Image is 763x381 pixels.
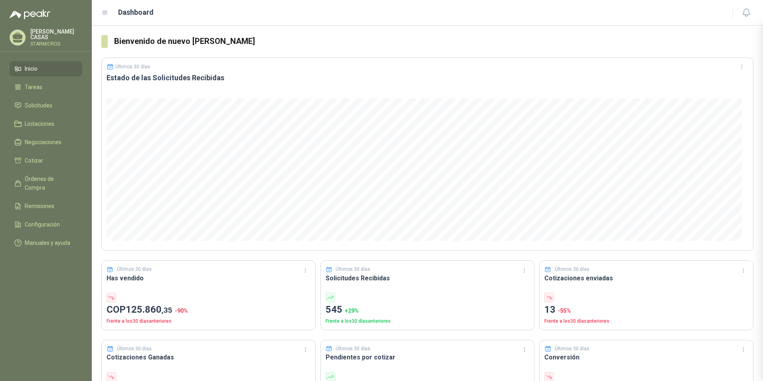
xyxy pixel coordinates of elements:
span: Licitaciones [25,119,54,128]
a: Remisiones [10,198,82,214]
h1: Dashboard [118,7,154,18]
a: Licitaciones [10,116,82,131]
a: Negociaciones [10,135,82,150]
span: Cotizar [25,156,43,165]
a: Manuales y ayuda [10,235,82,250]
a: Cotizar [10,153,82,168]
p: [PERSON_NAME] CASAS [30,29,82,40]
span: Órdenes de Compra [25,175,75,192]
span: Tareas [25,83,42,91]
a: Inicio [10,61,82,76]
a: Solicitudes [10,98,82,113]
span: Remisiones [25,202,54,210]
a: Órdenes de Compra [10,171,82,195]
p: STARMICROS [30,42,82,46]
span: Solicitudes [25,101,52,110]
span: Inicio [25,64,38,73]
span: Configuración [25,220,60,229]
span: Manuales y ayuda [25,238,70,247]
a: Configuración [10,217,82,232]
a: Tareas [10,79,82,95]
img: Logo peakr [10,10,50,19]
span: Negociaciones [25,138,61,147]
